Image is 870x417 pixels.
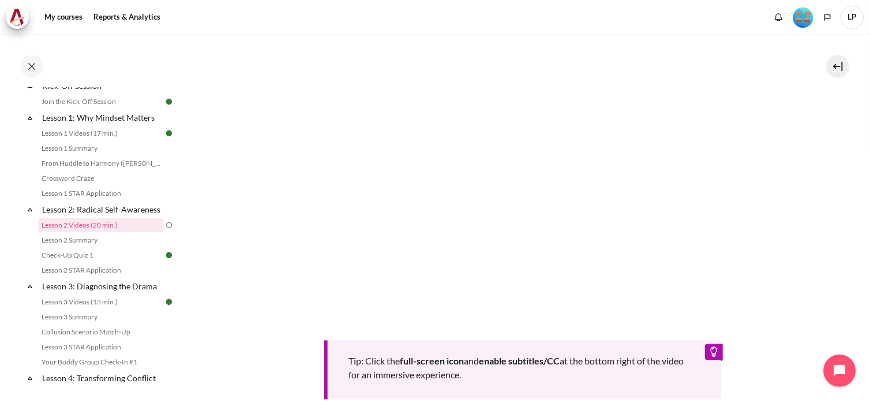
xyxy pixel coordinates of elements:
span: LP [841,6,864,29]
a: Lesson 2 Summary [38,233,164,247]
a: Lesson 4: Transforming Conflict [40,370,164,386]
a: Lesson 3 Summary [38,310,164,324]
img: Level #4 [793,8,813,28]
a: From Huddle to Harmony ([PERSON_NAME]'s Story) [38,157,164,170]
a: User menu [841,6,864,29]
a: Lesson 3 Videos (13 min.) [38,295,164,309]
a: Lesson 1 Summary [38,142,164,155]
b: full-screen icon [400,356,464,367]
img: Done [164,250,174,260]
img: Done [164,128,174,139]
a: Collusion Scenario Match-Up [38,325,164,339]
span: Collapse [24,204,36,215]
a: Lesson 3: Diagnosing the Drama [40,278,164,294]
a: Lesson 1 STAR Application [38,187,164,200]
b: enable subtitles/CC [479,356,560,367]
a: Lesson 1 Videos (17 min.) [38,126,164,140]
span: Collapse [24,281,36,292]
a: Level #4 [789,6,818,28]
a: Check-Up Quiz 1 [38,248,164,262]
span: Collapse [24,373,36,384]
a: Lesson 2 STAR Application [38,263,164,277]
div: Level #4 [793,6,813,28]
a: Your Buddy Group Check-In #1 [38,355,164,369]
a: Architeck Architeck [6,6,35,29]
img: Done [164,297,174,307]
a: Lesson 2 Videos (20 min.) [38,218,164,232]
div: Tip: Click the and at the bottom right of the video for an immersive experience. [324,341,722,400]
a: Crossword Craze [38,172,164,185]
iframe: OP-M2-Ridical Self-awareness-Media5-Redflags & Warning Signals [258,15,788,313]
img: Done [164,96,174,107]
a: My courses [40,6,87,29]
button: Languages [819,9,837,26]
div: Show notification window with no new notifications [770,9,787,26]
a: Lesson 3 STAR Application [38,340,164,354]
a: Join the Kick-Off Session [38,95,164,109]
img: Architeck [9,9,25,26]
img: To do [164,220,174,230]
a: Lesson 1: Why Mindset Matters [40,110,164,125]
span: Collapse [24,112,36,124]
a: Reports & Analytics [89,6,164,29]
a: Lesson 2: Radical Self-Awareness [40,202,164,217]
